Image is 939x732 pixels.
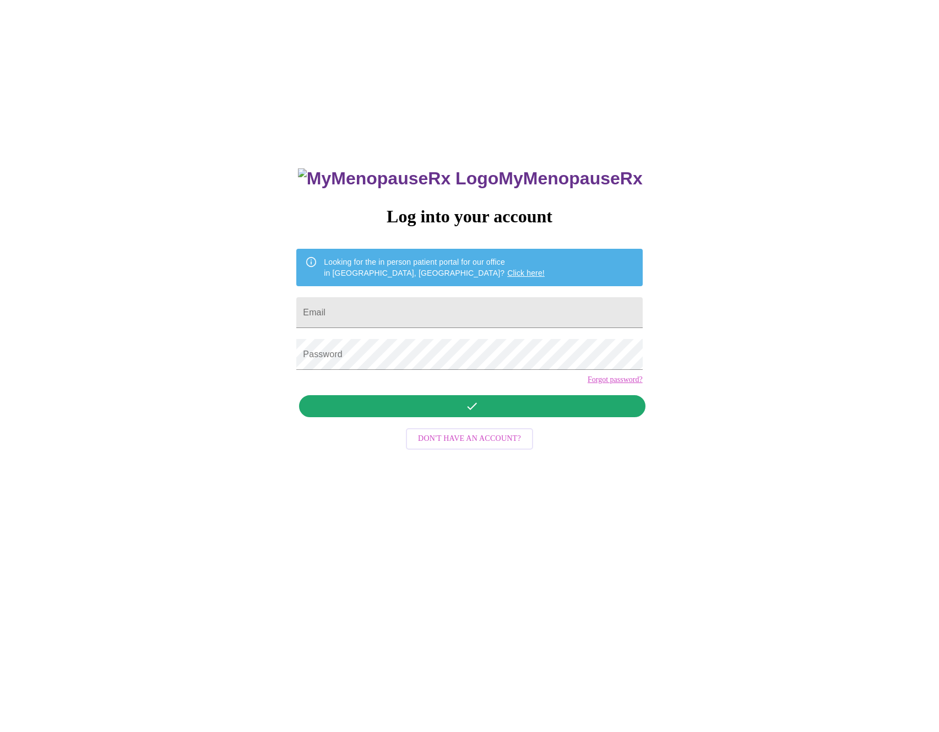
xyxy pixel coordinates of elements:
h3: Log into your account [296,206,642,227]
div: Looking for the in person patient portal for our office in [GEOGRAPHIC_DATA], [GEOGRAPHIC_DATA]? [324,252,545,283]
h3: MyMenopauseRx [298,168,643,189]
a: Don't have an account? [403,433,536,443]
a: Forgot password? [588,375,643,384]
button: Don't have an account? [406,428,533,450]
a: Click here! [507,269,545,277]
span: Don't have an account? [418,432,521,446]
img: MyMenopauseRx Logo [298,168,498,189]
